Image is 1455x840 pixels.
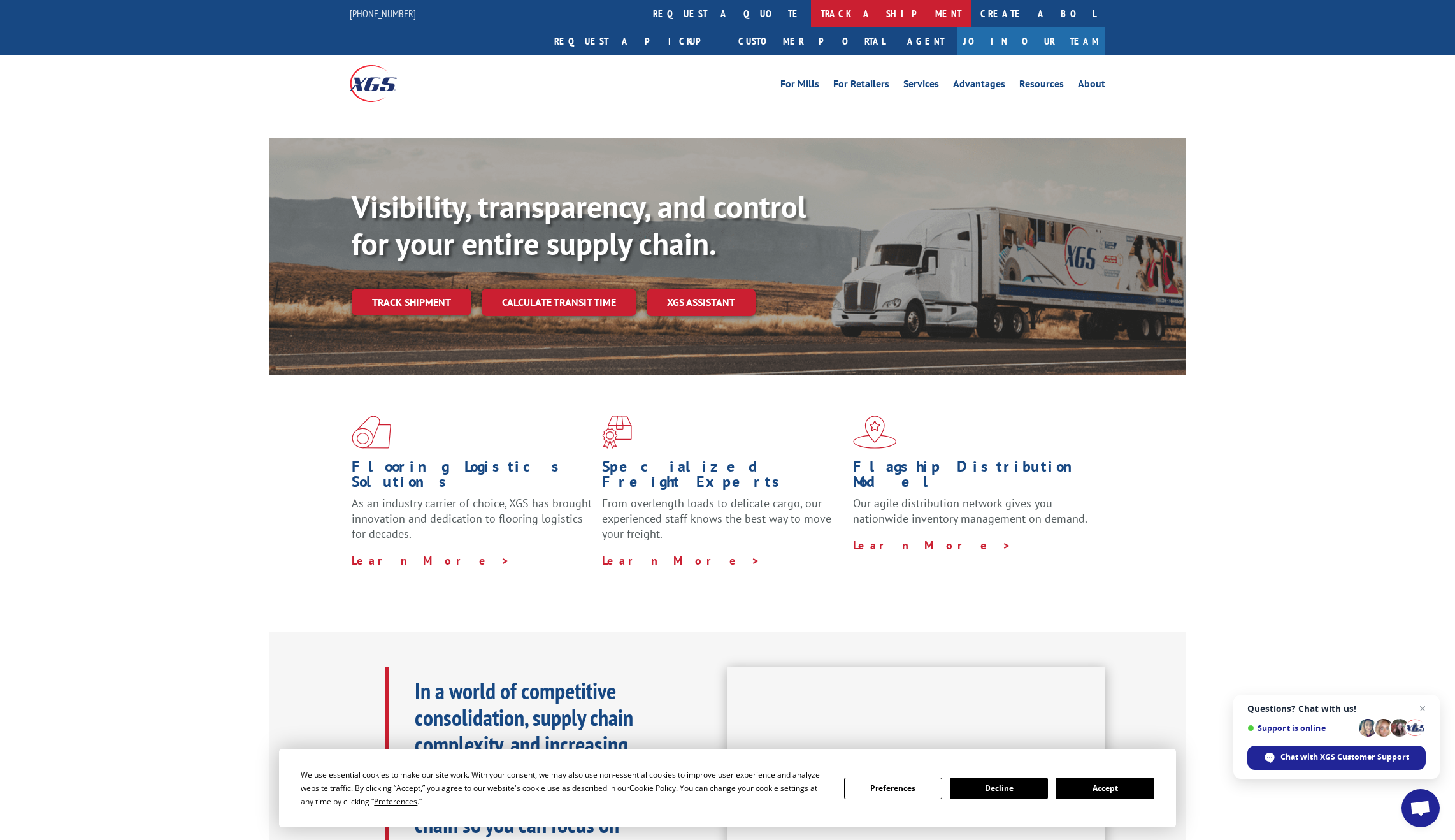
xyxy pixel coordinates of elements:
span: Close chat [1415,701,1430,716]
button: Decline [950,778,1048,799]
span: Chat with XGS Customer Support [1280,751,1409,763]
button: Preferences [844,778,942,799]
a: For Retailers [833,79,889,93]
a: Track shipment [352,289,471,315]
img: xgs-icon-total-supply-chain-intelligence-red [352,416,391,449]
a: Services [903,79,939,93]
span: Preferences [374,796,417,807]
h1: Flooring Logistics Solutions [352,459,592,496]
a: Resources [1019,79,1064,93]
span: Cookie Policy [629,783,676,793]
a: About [1078,79,1105,93]
a: Learn More > [853,538,1012,553]
div: We use essential cookies to make our site work. With your consent, we may also use non-essential ... [301,768,828,808]
b: Visibility, transparency, and control for your entire supply chain. [352,187,806,263]
span: As an industry carrier of choice, XGS has brought innovation and dedication to flooring logistics... [352,496,592,541]
div: Chat with XGS Customer Support [1247,746,1426,770]
span: Support is online [1247,723,1354,733]
span: Our agile distribution network gives you nationwide inventory management on demand. [853,496,1087,526]
a: Learn More > [602,553,761,568]
a: Calculate transit time [482,289,636,316]
a: Advantages [953,79,1005,93]
a: Customer Portal [729,27,894,55]
span: Questions? Chat with us! [1247,704,1426,714]
a: Request a pickup [545,27,729,55]
img: xgs-icon-flagship-distribution-model-red [853,416,897,449]
h1: Specialized Freight Experts [602,459,843,496]
h1: Flagship Distribution Model [853,459,1094,496]
a: [PHONE_NUMBER] [350,7,416,20]
a: XGS ASSISTANT [647,289,756,316]
p: From overlength loads to delicate cargo, our experienced staff knows the best way to move your fr... [602,496,843,553]
div: Cookie Consent Prompt [279,749,1176,827]
div: Open chat [1401,789,1440,827]
a: Learn More > [352,553,510,568]
a: For Mills [780,79,819,93]
button: Accept [1056,778,1154,799]
img: xgs-icon-focused-on-flooring-red [602,416,632,449]
a: Join Our Team [957,27,1105,55]
a: Agent [894,27,957,55]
